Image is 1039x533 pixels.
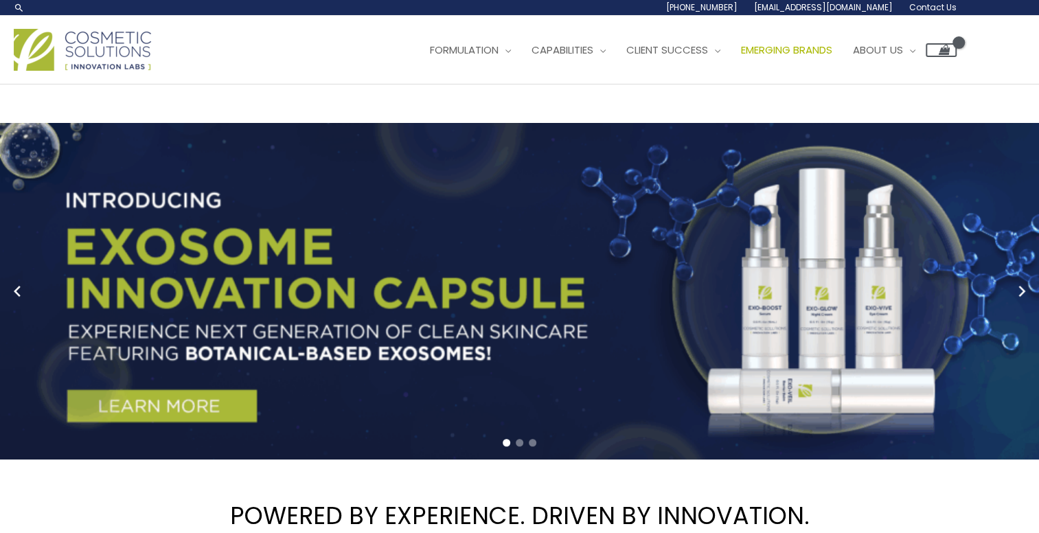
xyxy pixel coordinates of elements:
[532,43,593,57] span: Capabilities
[14,29,151,71] img: Cosmetic Solutions Logo
[521,30,616,71] a: Capabilities
[666,1,738,13] span: [PHONE_NUMBER]
[626,43,708,57] span: Client Success
[909,1,957,13] span: Contact Us
[1012,281,1032,302] button: Next slide
[926,43,957,57] a: View Shopping Cart, empty
[409,30,957,71] nav: Site Navigation
[430,43,499,57] span: Formulation
[741,43,832,57] span: Emerging Brands
[503,439,510,446] span: Go to slide 1
[529,439,536,446] span: Go to slide 3
[516,439,523,446] span: Go to slide 2
[853,43,903,57] span: About Us
[754,1,893,13] span: [EMAIL_ADDRESS][DOMAIN_NAME]
[14,2,25,13] a: Search icon link
[731,30,843,71] a: Emerging Brands
[420,30,521,71] a: Formulation
[616,30,731,71] a: Client Success
[7,281,27,302] button: Previous slide
[843,30,926,71] a: About Us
